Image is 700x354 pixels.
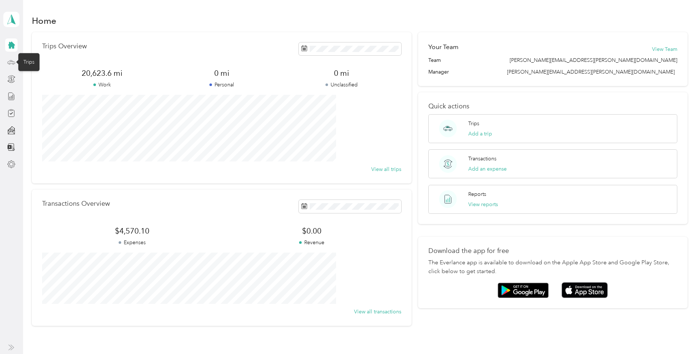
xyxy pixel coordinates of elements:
[354,308,401,316] button: View all transactions
[282,68,401,78] span: 0 mi
[42,68,162,78] span: 20,623.6 mi
[428,68,449,76] span: Manager
[510,56,677,64] span: [PERSON_NAME][EMAIL_ADDRESS][PERSON_NAME][DOMAIN_NAME]
[222,226,401,236] span: $0.00
[42,42,87,50] p: Trips Overview
[468,155,496,163] p: Transactions
[42,81,162,89] p: Work
[222,239,401,246] p: Revenue
[498,283,549,298] img: Google play
[468,165,507,173] button: Add an expense
[32,17,56,25] h1: Home
[428,247,677,255] p: Download the app for free
[507,69,675,75] span: [PERSON_NAME][EMAIL_ADDRESS][PERSON_NAME][DOMAIN_NAME]
[428,42,458,52] h2: Your Team
[18,53,40,71] div: Trips
[42,239,221,246] p: Expenses
[162,68,282,78] span: 0 mi
[468,190,486,198] p: Reports
[42,200,110,208] p: Transactions Overview
[162,81,282,89] p: Personal
[468,201,498,208] button: View reports
[42,226,221,236] span: $4,570.10
[428,103,677,110] p: Quick actions
[428,56,441,64] span: Team
[652,45,677,53] button: View Team
[468,120,479,127] p: Trips
[428,258,677,276] p: The Everlance app is available to download on the Apple App Store and Google Play Store, click be...
[659,313,700,354] iframe: Everlance-gr Chat Button Frame
[371,165,401,173] button: View all trips
[562,282,608,298] img: App store
[282,81,401,89] p: Unclassified
[468,130,492,138] button: Add a trip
